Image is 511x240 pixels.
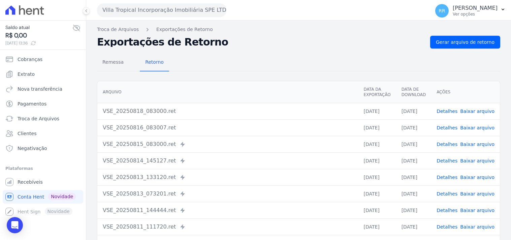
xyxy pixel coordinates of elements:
[437,224,457,230] a: Detalhes
[358,119,396,136] td: [DATE]
[5,40,72,46] span: [DATE] 13:36
[103,107,353,115] div: VSE_20250818_083000.ret
[396,202,431,218] td: [DATE]
[358,185,396,202] td: [DATE]
[460,142,494,147] a: Baixar arquivo
[460,191,494,197] a: Baixar arquivo
[18,56,42,63] span: Cobranças
[18,130,36,137] span: Clientes
[437,142,457,147] a: Detalhes
[18,179,43,185] span: Recebíveis
[156,26,213,33] a: Exportações de Retorno
[7,217,23,233] div: Open Intercom Messenger
[453,5,498,11] p: [PERSON_NAME]
[460,224,494,230] a: Baixar arquivo
[5,31,72,40] span: R$ 0,00
[430,36,500,49] a: Gerar arquivo de retorno
[18,100,46,107] span: Pagamentos
[3,53,83,66] a: Cobranças
[18,115,59,122] span: Troca de Arquivos
[437,208,457,213] a: Detalhes
[18,86,62,92] span: Nova transferência
[396,169,431,185] td: [DATE]
[18,193,44,200] span: Conta Hent
[460,175,494,180] a: Baixar arquivo
[18,71,35,78] span: Extrato
[98,55,128,69] span: Remessa
[3,127,83,140] a: Clientes
[396,119,431,136] td: [DATE]
[437,125,457,130] a: Detalhes
[358,218,396,235] td: [DATE]
[358,81,396,103] th: Data da Exportação
[103,190,353,198] div: VSE_20250813_073201.ret
[396,185,431,202] td: [DATE]
[3,67,83,81] a: Extrato
[439,8,445,13] span: RR
[103,173,353,181] div: VSE_20250813_133120.ret
[5,53,81,218] nav: Sidebar
[97,26,500,33] nav: Breadcrumb
[5,164,81,173] div: Plataformas
[103,157,353,165] div: VSE_20250814_145127.ret
[3,175,83,189] a: Recebíveis
[3,97,83,111] a: Pagamentos
[3,142,83,155] a: Negativação
[141,55,168,69] span: Retorno
[103,206,353,214] div: VSE_20250811_144444.ret
[97,3,226,17] button: Villa Tropical Incorporação Imobiliária SPE LTDA
[460,208,494,213] a: Baixar arquivo
[140,54,169,71] a: Retorno
[5,24,72,31] span: Saldo atual
[430,1,511,20] button: RR [PERSON_NAME] Ver opções
[396,136,431,152] td: [DATE]
[97,81,358,103] th: Arquivo
[358,169,396,185] td: [DATE]
[396,81,431,103] th: Data de Download
[460,125,494,130] a: Baixar arquivo
[3,82,83,96] a: Nova transferência
[437,109,457,114] a: Detalhes
[437,158,457,163] a: Detalhes
[97,54,129,71] a: Remessa
[3,112,83,125] a: Troca de Arquivos
[396,218,431,235] td: [DATE]
[97,26,139,33] a: Troca de Arquivos
[453,11,498,17] p: Ver opções
[460,109,494,114] a: Baixar arquivo
[460,158,494,163] a: Baixar arquivo
[358,152,396,169] td: [DATE]
[396,103,431,119] td: [DATE]
[3,190,83,204] a: Conta Hent Novidade
[437,191,457,197] a: Detalhes
[437,175,457,180] a: Detalhes
[103,124,353,132] div: VSE_20250816_083007.ret
[97,37,425,47] h2: Exportações de Retorno
[436,39,494,46] span: Gerar arquivo de retorno
[431,81,500,103] th: Ações
[358,136,396,152] td: [DATE]
[103,140,353,148] div: VSE_20250815_083000.ret
[396,152,431,169] td: [DATE]
[48,193,76,200] span: Novidade
[103,223,353,231] div: VSE_20250811_111720.ret
[358,202,396,218] td: [DATE]
[18,145,47,152] span: Negativação
[358,103,396,119] td: [DATE]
